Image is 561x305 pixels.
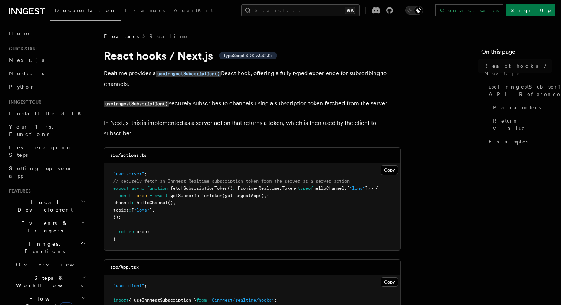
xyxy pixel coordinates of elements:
span: Quick start [6,46,38,52]
span: Setting up your app [9,165,73,179]
span: }); [113,215,121,220]
span: channel [113,200,131,205]
a: Install the SDK [6,107,87,120]
span: Events & Triggers [6,219,81,234]
span: Promise [238,186,256,191]
a: Contact sales [435,4,503,16]
span: from [196,298,207,303]
span: , [152,208,155,213]
span: TypeScript SDK v3.32.0+ [223,53,273,59]
span: export [113,186,129,191]
span: < [256,186,259,191]
span: await [155,193,168,198]
span: fetchSubscriptionToken [170,186,227,191]
span: Parameters [493,104,541,111]
span: : [129,208,131,213]
span: , [264,193,266,198]
a: Your first Functions [6,120,87,141]
span: () [259,193,264,198]
span: Documentation [55,7,116,13]
span: ] [150,208,152,213]
span: , [173,200,175,205]
p: Realtime provides a React hook, offering a fully typed experience for subscribing to channels. [104,68,401,89]
span: ; [274,298,277,303]
span: helloChannel [313,186,344,191]
span: Inngest tour [6,99,42,105]
a: Return value [490,114,552,135]
button: Copy [381,277,398,287]
span: Features [104,33,139,40]
span: [ [347,186,350,191]
span: token [134,193,147,198]
span: [ [131,208,134,213]
p: securely subscribes to channels using a subscription token fetched from the server. [104,98,401,109]
button: Toggle dark mode [405,6,423,15]
span: const [118,193,131,198]
code: src/actions.ts [110,153,147,158]
span: Node.js [9,70,44,76]
span: getInngestApp [225,193,259,198]
a: React hooks / Next.js [481,59,552,80]
span: Install the SDK [9,110,86,116]
span: import [113,298,129,303]
span: "use server" [113,171,144,176]
span: topics [113,208,129,213]
a: useInngestSubscription() API Reference [486,80,552,101]
span: // securely fetch an Inngest Realtime subscription token from the server as a server action [113,179,350,184]
span: getSubscriptionToken [170,193,222,198]
span: "use client" [113,283,144,288]
span: . [279,186,282,191]
span: "logs" [350,186,365,191]
a: Leveraging Steps [6,141,87,162]
span: "logs" [134,208,150,213]
span: React hooks / Next.js [484,62,552,77]
span: Local Development [6,199,81,213]
button: Search...⌘K [241,4,360,16]
button: Local Development [6,196,87,216]
span: Examples [489,138,528,145]
button: Copy [381,165,398,175]
span: Examples [125,7,165,13]
span: Next.js [9,57,44,63]
a: Overview [13,258,87,271]
span: return [118,229,134,234]
a: Setting up your app [6,162,87,182]
span: Features [6,188,31,194]
a: useInngestSubscription() [156,70,221,77]
span: ( [222,193,225,198]
span: Python [9,84,36,90]
span: "@inngest/realtime/hooks" [209,298,274,303]
span: Return value [493,117,552,132]
span: , [344,186,347,191]
span: Token [282,186,295,191]
span: function [147,186,168,191]
button: Events & Triggers [6,216,87,237]
span: ]>> { [365,186,378,191]
span: Steps & Workflows [13,274,83,289]
a: Home [6,27,87,40]
h1: React hooks / Next.js [104,49,401,62]
code: useInngestSubscription() [156,71,221,77]
a: Documentation [50,2,121,21]
a: Realtime [149,33,188,40]
span: ; [144,171,147,176]
code: src/App.tsx [110,265,139,270]
span: { useInngestSubscription } [129,298,196,303]
a: Examples [121,2,169,20]
a: Node.js [6,67,87,80]
span: { [266,193,269,198]
code: useInngestSubscription() [104,101,169,107]
span: ; [144,283,147,288]
span: = [150,193,152,198]
a: Examples [486,135,552,148]
span: Overview [16,262,92,268]
span: () [168,200,173,205]
span: token; [134,229,150,234]
p: In Next.js, this is implemented as a server action that returns a token, which is then used by th... [104,118,401,139]
span: Inngest Functions [6,240,80,255]
span: } [113,236,116,242]
a: Python [6,80,87,93]
button: Inngest Functions [6,237,87,258]
a: Next.js [6,53,87,67]
button: Steps & Workflows [13,271,87,292]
